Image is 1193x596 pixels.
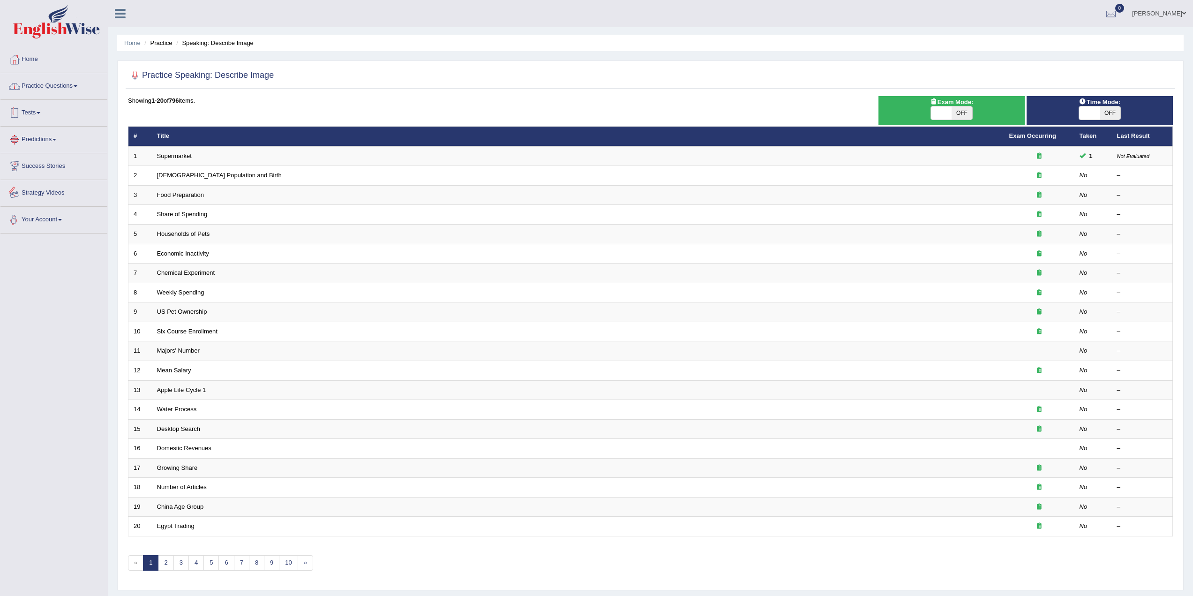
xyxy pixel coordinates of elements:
[157,250,209,257] a: Economic Inactivity
[128,322,152,341] td: 10
[1080,522,1088,529] em: No
[157,172,282,179] a: [DEMOGRAPHIC_DATA] Population and Birth
[188,555,204,571] a: 4
[203,555,219,571] a: 5
[0,153,107,177] a: Success Stories
[0,73,107,97] a: Practice Questions
[1117,153,1149,159] small: Not Evaluated
[174,38,254,47] li: Speaking: Describe Image
[157,308,207,315] a: US Pet Ownership
[0,100,107,123] a: Tests
[128,185,152,205] td: 3
[128,341,152,361] td: 11
[157,503,204,510] a: China Age Group
[1009,503,1069,512] div: Exam occurring question
[157,483,207,490] a: Number of Articles
[1086,151,1096,161] span: You cannot take this question anymore
[1080,211,1088,218] em: No
[878,96,1025,125] div: Show exams occurring in exams
[1074,127,1112,146] th: Taken
[1080,191,1088,198] em: No
[128,166,152,186] td: 2
[1009,152,1069,161] div: Exam occurring question
[1080,269,1088,276] em: No
[1080,503,1088,510] em: No
[264,555,279,571] a: 9
[1112,127,1173,146] th: Last Result
[1117,503,1168,512] div: –
[1009,464,1069,473] div: Exam occurring question
[1117,347,1168,355] div: –
[1117,366,1168,375] div: –
[298,555,313,571] a: »
[1009,308,1069,317] div: Exam occurring question
[1080,406,1088,413] em: No
[128,419,152,439] td: 15
[157,406,197,413] a: Water Process
[1117,386,1168,395] div: –
[128,517,152,536] td: 20
[158,555,173,571] a: 2
[128,439,152,459] td: 16
[1117,191,1168,200] div: –
[1009,425,1069,434] div: Exam occurring question
[1080,328,1088,335] em: No
[151,97,164,104] b: 1-20
[1117,269,1168,278] div: –
[1009,405,1069,414] div: Exam occurring question
[157,328,218,335] a: Six Course Enrollment
[952,106,972,120] span: OFF
[1117,288,1168,297] div: –
[1009,210,1069,219] div: Exam occurring question
[0,46,107,70] a: Home
[218,555,234,571] a: 6
[1080,483,1088,490] em: No
[1009,522,1069,531] div: Exam occurring question
[0,127,107,150] a: Predictions
[234,555,249,571] a: 7
[157,386,206,393] a: Apple Life Cycle 1
[1009,249,1069,258] div: Exam occurring question
[157,445,211,452] a: Domestic Revenues
[173,555,189,571] a: 3
[128,225,152,244] td: 5
[128,283,152,302] td: 8
[157,367,191,374] a: Mean Salary
[1117,308,1168,317] div: –
[1100,106,1120,120] span: OFF
[1009,269,1069,278] div: Exam occurring question
[1117,249,1168,258] div: –
[1115,4,1125,13] span: 0
[1117,444,1168,453] div: –
[1080,250,1088,257] em: No
[128,244,152,264] td: 6
[128,96,1173,105] div: Showing of items.
[128,400,152,420] td: 14
[157,289,204,296] a: Weekly Spending
[1117,522,1168,531] div: –
[157,211,208,218] a: Share of Spending
[157,191,204,198] a: Food Preparation
[128,302,152,322] td: 9
[1080,230,1088,237] em: No
[157,152,192,159] a: Supermarket
[1080,445,1088,452] em: No
[157,522,195,529] a: Egypt Trading
[279,555,298,571] a: 10
[157,269,215,276] a: Chemical Experiment
[128,264,152,283] td: 7
[128,555,143,571] span: «
[1117,425,1168,434] div: –
[128,146,152,166] td: 1
[1009,366,1069,375] div: Exam occurring question
[157,464,198,471] a: Growing Share
[1117,464,1168,473] div: –
[1117,405,1168,414] div: –
[128,458,152,478] td: 17
[1117,230,1168,239] div: –
[128,205,152,225] td: 4
[249,555,264,571] a: 8
[1009,132,1056,139] a: Exam Occurring
[1009,171,1069,180] div: Exam occurring question
[0,207,107,230] a: Your Account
